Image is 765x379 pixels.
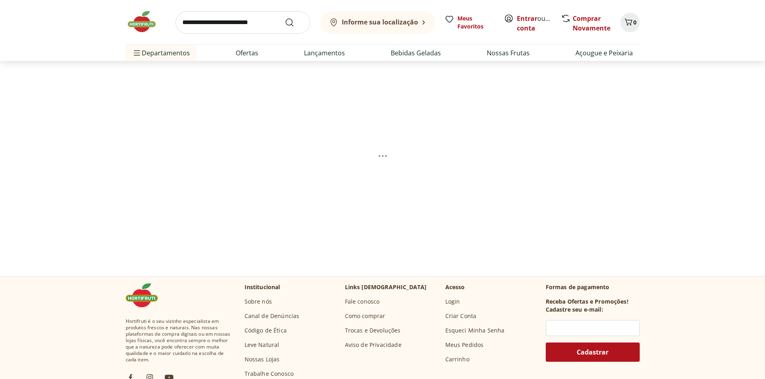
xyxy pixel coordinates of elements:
[546,283,640,291] p: Formas de pagamento
[245,298,272,306] a: Sobre nós
[391,48,441,58] a: Bebidas Geladas
[132,43,142,63] button: Menu
[546,298,628,306] h3: Receba Ofertas e Promoções!
[126,318,232,363] span: Hortifruti é o seu vizinho especialista em produtos frescos e naturais. Nas nossas plataformas de...
[445,312,477,320] a: Criar Conta
[487,48,530,58] a: Nossas Frutas
[445,326,505,334] a: Esqueci Minha Senha
[620,13,640,32] button: Carrinho
[633,18,636,26] span: 0
[445,355,469,363] a: Carrinho
[245,355,280,363] a: Nossas Lojas
[577,349,608,355] span: Cadastrar
[126,10,166,34] img: Hortifruti
[245,341,279,349] a: Leve Natural
[345,341,402,349] a: Aviso de Privacidade
[342,18,418,26] b: Informe sua localização
[320,11,435,34] button: Informe sua localização
[245,326,287,334] a: Código de Ética
[573,14,610,32] a: Comprar Novamente
[304,48,345,58] a: Lançamentos
[445,14,494,30] a: Meus Favoritos
[126,283,166,307] img: Hortifruti
[345,326,401,334] a: Trocas e Devoluções
[285,18,304,27] button: Submit Search
[245,370,294,378] a: Trabalhe Conosco
[245,283,280,291] p: Institucional
[575,48,633,58] a: Açougue e Peixaria
[345,283,427,291] p: Links [DEMOGRAPHIC_DATA]
[236,48,258,58] a: Ofertas
[132,43,190,63] span: Departamentos
[345,298,380,306] a: Fale conosco
[517,14,553,33] span: ou
[546,343,640,362] button: Cadastrar
[457,14,494,30] span: Meus Favoritos
[445,283,465,291] p: Acesso
[517,14,561,32] a: Criar conta
[245,312,300,320] a: Canal de Denúncias
[445,341,484,349] a: Meus Pedidos
[175,11,310,34] input: search
[517,14,537,23] a: Entrar
[546,306,603,314] h3: Cadastre seu e-mail:
[345,312,386,320] a: Como comprar
[445,298,460,306] a: Login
